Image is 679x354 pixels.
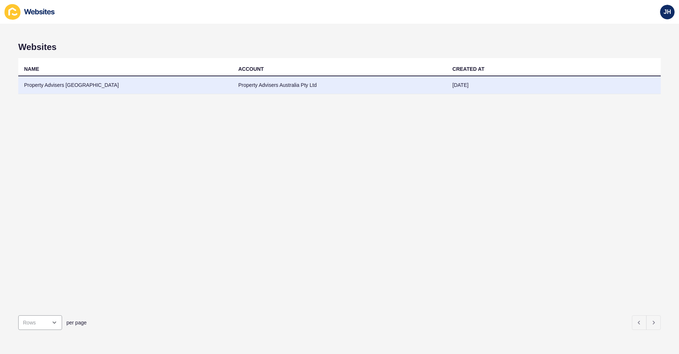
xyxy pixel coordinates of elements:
[664,8,671,16] span: JH
[238,65,264,73] div: ACCOUNT
[18,76,233,94] td: Property Advisers [GEOGRAPHIC_DATA]
[66,319,87,326] span: per page
[446,76,661,94] td: [DATE]
[18,315,62,330] div: open menu
[24,65,39,73] div: NAME
[18,42,661,52] h1: Websites
[233,76,447,94] td: Property Advisers Australia Pty Ltd
[452,65,484,73] div: CREATED AT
